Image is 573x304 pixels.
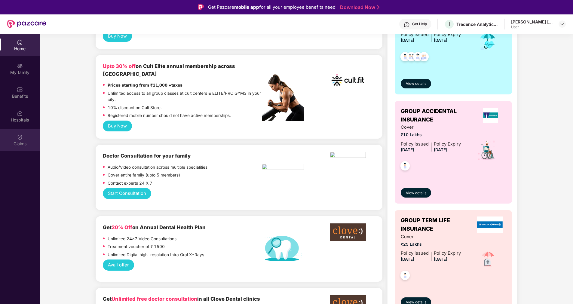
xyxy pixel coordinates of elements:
[404,50,419,65] img: svg+xml;base64,PHN2ZyB4bWxucz0iaHR0cDovL3d3dy53My5vcmcvMjAwMC9zdmciIHdpZHRoPSI0OC45MTUiIGhlaWdodD...
[330,152,366,160] img: physica%20-%20Edited.png
[262,235,304,262] img: Dental%20helath%20plan.png
[108,172,180,179] p: Cover entire family (upto 5 members)
[17,87,23,93] img: svg+xml;base64,PHN2ZyBpZD0iQmVuZWZpdHMiIHhtbG5zPSJodHRwOi8vd3d3LnczLm9yZy8yMDAwL3N2ZyIgd2lkdGg9Ij...
[477,216,503,233] img: insurerLogo
[398,50,412,65] img: svg+xml;base64,PHN2ZyB4bWxucz0iaHR0cDovL3d3dy53My5vcmcvMjAwMC9zdmciIHdpZHRoPSI0OC45NDMiIGhlaWdodD...
[477,140,498,161] img: icon
[401,79,431,88] button: View details
[112,296,197,302] span: Unlimited free doctor consultation
[103,63,235,77] b: on Cult Elite annual membership across [GEOGRAPHIC_DATA]
[412,22,427,26] div: Get Help
[401,241,461,248] span: ₹25 Lakhs
[234,4,259,10] strong: mobile app
[198,4,204,10] img: Logo
[17,63,23,69] img: svg+xml;base64,PHN2ZyB3aWR0aD0iMjAiIGhlaWdodD0iMjAiIHZpZXdCb3g9IjAgMCAyMCAyMCIgZmlsbD0ibm9uZSIgeG...
[401,257,414,262] span: [DATE]
[377,4,379,11] img: Stroke
[103,63,136,69] b: Upto 30% off
[401,141,429,148] div: Policy issued
[108,112,231,119] p: Registered mobile number should not have active memberships.
[401,124,461,131] span: Cover
[330,62,366,98] img: cult.png
[262,164,304,172] img: pngtree-physiotherapy-physiotherapist-rehab-disability-stretching-png-image_6063262.png
[401,107,475,124] span: GROUP ACCIDENTAL INSURANCE
[560,22,565,26] img: svg+xml;base64,PHN2ZyBpZD0iRHJvcGRvd24tMzJ4MzIiIHhtbG5zPSJodHRwOi8vd3d3LnczLm9yZy8yMDAwL3N2ZyIgd2...
[401,147,414,152] span: [DATE]
[340,4,378,11] a: Download Now
[406,190,426,196] span: View details
[401,38,414,43] span: [DATE]
[103,224,206,230] b: Get on Annual Dental Health Plan
[330,223,366,241] img: clove-dental%20png.png
[108,90,262,103] p: Unlimited access to all group classes at cult centers & ELITE/PRO GYMS in your city.
[401,233,461,240] span: Cover
[398,159,412,174] img: svg+xml;base64,PHN2ZyB4bWxucz0iaHR0cDovL3d3dy53My5vcmcvMjAwMC9zdmciIHdpZHRoPSI0OC45NDMiIGhlaWdodD...
[434,141,461,148] div: Policy Expiry
[103,153,191,159] b: Doctor Consultation for your family
[108,244,165,250] p: Treatment voucher of ₹ 1500
[103,121,132,131] button: Buy Now
[108,180,152,187] p: Contact experts 24 X 7
[401,31,429,38] div: Policy issued
[434,250,461,257] div: Policy Expiry
[108,105,162,111] p: 10% discount on Cult Store.
[7,20,46,28] img: New Pazcare Logo
[401,216,474,233] span: GROUP TERM LIFE INSURANCE
[108,236,176,242] p: Unlimited 24x7 Video Consultations
[511,19,553,25] div: [PERSON_NAME] [PERSON_NAME]
[447,20,451,28] span: T
[398,269,412,284] img: svg+xml;base64,PHN2ZyB4bWxucz0iaHR0cDovL3d3dy53My5vcmcvMjAwMC9zdmciIHdpZHRoPSI0OC45NDMiIGhlaWdodD...
[208,4,336,11] div: Get Pazcare for all your employee benefits need
[434,147,447,152] span: [DATE]
[478,31,498,51] img: icon
[434,31,461,38] div: Policy Expiry
[103,259,134,270] button: Avail offer
[406,81,426,87] span: View details
[410,50,425,65] img: svg+xml;base64,PHN2ZyB4bWxucz0iaHR0cDovL3d3dy53My5vcmcvMjAwMC9zdmciIHdpZHRoPSI0OC45NDMiIGhlaWdodD...
[404,22,410,28] img: svg+xml;base64,PHN2ZyBpZD0iSGVscC0zMngzMiIgeG1sbnM9Imh0dHA6Ly93d3cudzMub3JnLzIwMDAvc3ZnIiB3aWR0aD...
[103,188,151,199] button: Start Consultation
[108,252,204,258] p: Unlimited Digital high-resolution Intra Oral X-Rays
[17,134,23,140] img: svg+xml;base64,PHN2ZyBpZD0iQ2xhaW0iIHhtbG5zPSJodHRwOi8vd3d3LnczLm9yZy8yMDAwL3N2ZyIgd2lkdGg9IjIwIi...
[401,132,461,138] span: ₹10 Lakhs
[108,164,207,171] p: Audio/Video consultation across multiple specialities
[401,188,431,198] button: View details
[103,31,132,41] button: Buy Now
[434,38,447,43] span: [DATE]
[417,50,431,65] img: svg+xml;base64,PHN2ZyB4bWxucz0iaHR0cDovL3d3dy53My5vcmcvMjAwMC9zdmciIHdpZHRoPSI0OC45NDMiIGhlaWdodD...
[483,108,498,123] img: insurerLogo
[17,110,23,116] img: svg+xml;base64,PHN2ZyBpZD0iSG9zcGl0YWxzIiB4bWxucz0iaHR0cDovL3d3dy53My5vcmcvMjAwMC9zdmciIHdpZHRoPS...
[434,257,447,262] span: [DATE]
[108,83,182,88] strong: Prices starting from ₹11,000 +taxes
[401,250,429,257] div: Policy issued
[456,21,498,27] div: Tredence Analytics Solutions Private Limited
[262,74,304,121] img: pc2.png
[511,25,553,29] div: User
[103,296,260,302] b: Get in all Clove Dental clinics
[112,224,132,230] span: 20% Off
[17,39,23,45] img: svg+xml;base64,PHN2ZyBpZD0iSG9tZSIgeG1sbnM9Imh0dHA6Ly93d3cudzMub3JnLzIwMDAvc3ZnIiB3aWR0aD0iMjAiIG...
[477,249,498,270] img: icon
